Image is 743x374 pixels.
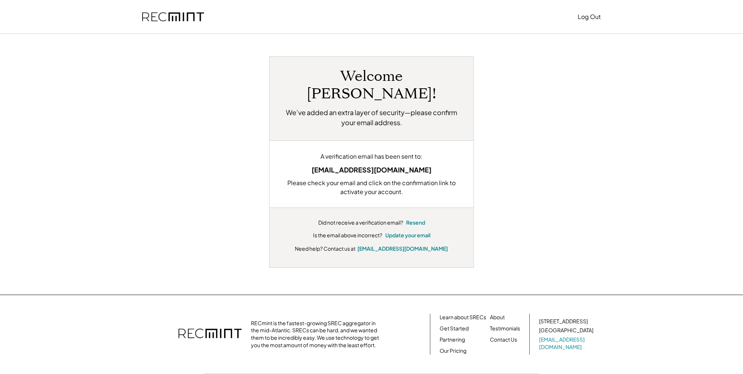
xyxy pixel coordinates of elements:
[281,107,462,127] h2: We’ve added an extra layer of security—please confirm your email address.
[281,68,462,103] h1: Welcome [PERSON_NAME]!
[539,327,593,334] div: [GEOGRAPHIC_DATA]
[313,232,382,239] div: Is the email above incorrect?
[142,12,204,22] img: recmint-logotype%403x.png
[440,336,465,343] a: Partnering
[440,325,469,332] a: Get Started
[281,165,462,175] div: [EMAIL_ADDRESS][DOMAIN_NAME]
[539,318,588,325] div: [STREET_ADDRESS]
[281,152,462,161] div: A verification email has been sent to:
[539,336,595,351] a: [EMAIL_ADDRESS][DOMAIN_NAME]
[490,314,505,321] a: About
[406,219,425,226] button: Resend
[578,9,601,24] button: Log Out
[357,245,448,252] a: [EMAIL_ADDRESS][DOMAIN_NAME]
[440,347,466,355] a: Our Pricing
[281,178,462,196] div: Please check your email and click on the confirmation link to activate your account.
[295,245,355,253] div: Need help? Contact us at
[490,325,520,332] a: Testimonials
[251,320,383,349] div: RECmint is the fastest-growing SREC aggregator in the mid-Atlantic. SRECs can be hard, and we wan...
[490,336,517,343] a: Contact Us
[178,321,242,347] img: recmint-logotype%403x.png
[385,232,430,239] button: Update your email
[318,219,403,226] div: Did not receive a verification email?
[440,314,486,321] a: Learn about SRECs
